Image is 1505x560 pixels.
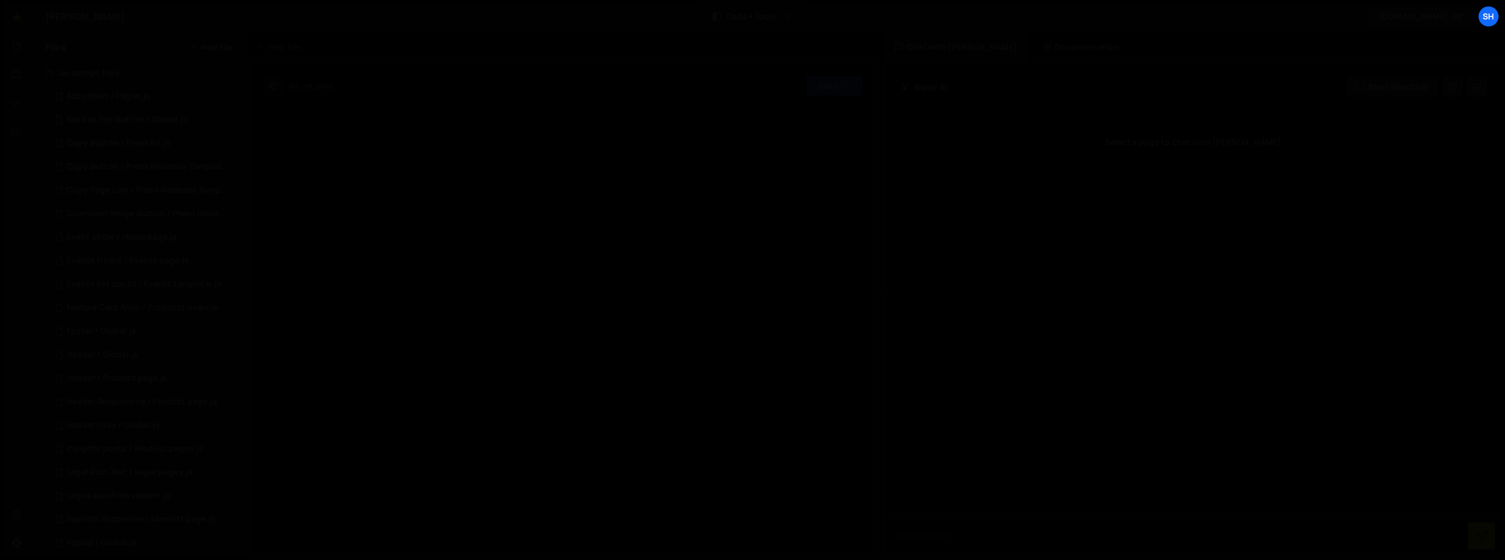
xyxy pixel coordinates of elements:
[66,444,203,454] div: Insights posts / Product pages.js
[45,202,251,226] div: 9427/21765.js
[66,538,137,548] div: Popup / Global.js
[66,185,229,196] div: Copy Page Link / Press Releases Template.js
[45,85,247,108] div: 9427/20653.js
[66,326,136,337] div: Footer / Global.js
[1478,6,1499,27] a: Sh
[189,42,233,52] button: New File
[45,343,247,367] div: 9427/21456.js
[256,41,306,53] div: New File
[45,531,247,555] div: 9427/30706.js
[66,303,229,313] div: Feature Card Anim / Products overview page.js
[66,91,150,102] div: Accordion / Pages.js
[66,138,170,149] div: Copy Button / Press kit.js
[66,162,229,172] div: Copy Button / Press Releases Template .js
[66,350,139,360] div: Header / Global.js
[45,484,247,508] div: 9427/41992.js
[31,61,247,85] div: Javascript files
[66,115,188,125] div: Back to Top Button / Global.js
[1031,33,1131,61] div: Documentation
[45,273,247,296] div: 9427/24082.js
[45,41,66,53] h2: Files
[45,132,247,155] div: 9427/33041.js
[45,179,251,202] div: 9427/21763.js
[45,226,247,249] div: 9427/45053.js
[45,508,247,531] div: 9427/39878.js
[45,390,247,414] div: 9427/22226.js
[66,491,171,501] div: Logos scroll movement.js
[66,397,218,407] div: Header Responsive / Product page.js
[45,414,247,437] div: 9427/22236.js
[66,467,193,478] div: Legal Rich Text / Legal pages.js
[45,296,251,320] div: 9427/22336.js
[288,81,334,91] div: Not yet saved
[66,279,222,290] div: Events list count / Events template .js
[1346,76,1439,98] button: Start new chat
[66,209,229,219] div: Download Image Button / Press Release Template.js
[703,6,802,27] button: Code + Tools
[45,249,247,273] div: 9427/23776.js
[66,256,189,266] div: Events Filters / Events page.js
[66,373,168,384] div: Header / Product page.js
[901,82,948,93] h2: Slater AI
[45,9,125,24] div: [PERSON_NAME]
[45,108,247,132] div: 9427/21383.js
[66,420,160,431] div: Header Utils / Global.js
[66,514,216,525] div: Marriott Accordion / Marriott page.js
[2,2,31,31] a: 🤙
[66,232,177,243] div: Event slider / Home page.js
[1369,6,1474,27] a: [DOMAIN_NAME]
[806,75,863,96] button: Save
[45,437,247,461] div: 9427/23957.js
[883,33,1029,61] div: Chat with [PERSON_NAME]
[45,320,247,343] div: 9427/21318.js
[45,367,247,390] div: 9427/22099.js
[45,461,247,484] div: 9427/22618.js
[45,155,251,179] div: 9427/21755.js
